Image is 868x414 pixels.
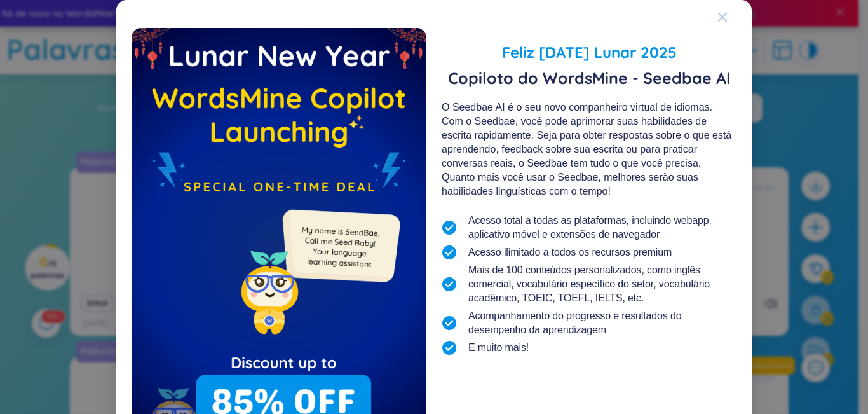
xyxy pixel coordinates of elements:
[468,215,712,240] font: Acesso total a todas as plataformas, incluindo webapp, aplicativo móvel e extensões de navegador
[502,43,677,62] font: Feliz [DATE] Lunar 2025
[442,102,731,197] font: O Seedbae AI é o seu novo companheiro virtual de idiomas. Com o Seedbae, você pode aprimorar suas...
[468,265,710,303] font: Mais de 100 conteúdos personalizados, como inglês comercial, vocabulário específico do setor, voc...
[468,247,672,258] font: Acesso ilimitado a todos os recursos premium
[448,68,731,88] font: Copiloto do WordsMine - Seedbae AI
[468,342,529,353] font: E muito mais!
[276,184,403,310] img: minionSeedbaeMessage.35ffe99e.png
[468,310,682,335] font: Acompanhamento do progresso e resultados do desempenho da aprendizagem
